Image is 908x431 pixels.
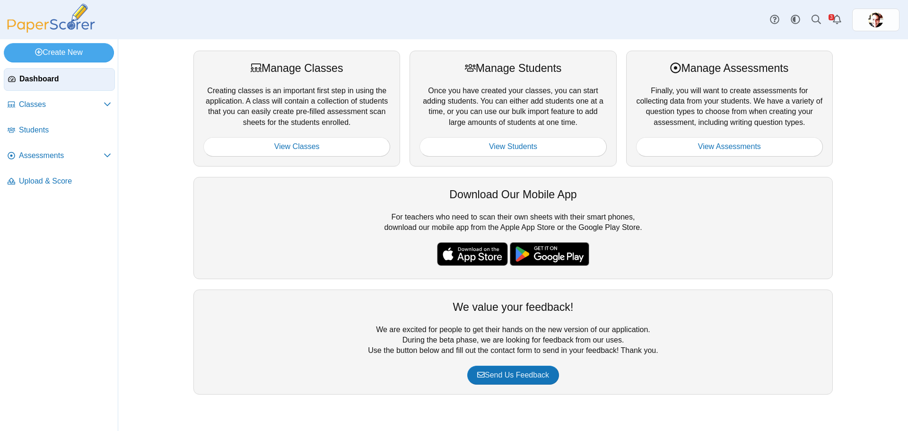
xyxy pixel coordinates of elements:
[510,242,589,266] img: google-play-badge.png
[827,9,847,30] a: Alerts
[4,68,115,91] a: Dashboard
[193,290,833,395] div: We are excited for people to get their hands on the new version of our application. During the be...
[636,61,823,76] div: Manage Assessments
[477,371,549,379] span: Send Us Feedback
[467,366,559,385] a: Send Us Feedback
[19,176,111,186] span: Upload & Score
[4,94,115,116] a: Classes
[410,51,616,166] div: Once you have created your classes, you can start adding students. You can either add students on...
[4,4,98,33] img: PaperScorer
[868,12,883,27] img: ps.1TMz155yTUve2V4S
[203,299,823,315] div: We value your feedback!
[203,61,390,76] div: Manage Classes
[437,242,508,266] img: apple-store-badge.svg
[4,43,114,62] a: Create New
[203,187,823,202] div: Download Our Mobile App
[868,12,883,27] span: Peter Erbland
[203,137,390,156] a: View Classes
[19,74,111,84] span: Dashboard
[419,61,606,76] div: Manage Students
[4,119,115,142] a: Students
[193,177,833,279] div: For teachers who need to scan their own sheets with their smart phones, download our mobile app f...
[4,170,115,193] a: Upload & Score
[19,125,111,135] span: Students
[193,51,400,166] div: Creating classes is an important first step in using the application. A class will contain a coll...
[4,145,115,167] a: Assessments
[419,137,606,156] a: View Students
[626,51,833,166] div: Finally, you will want to create assessments for collecting data from your students. We have a va...
[19,99,104,110] span: Classes
[852,9,899,31] a: ps.1TMz155yTUve2V4S
[4,26,98,34] a: PaperScorer
[636,137,823,156] a: View Assessments
[19,150,104,161] span: Assessments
